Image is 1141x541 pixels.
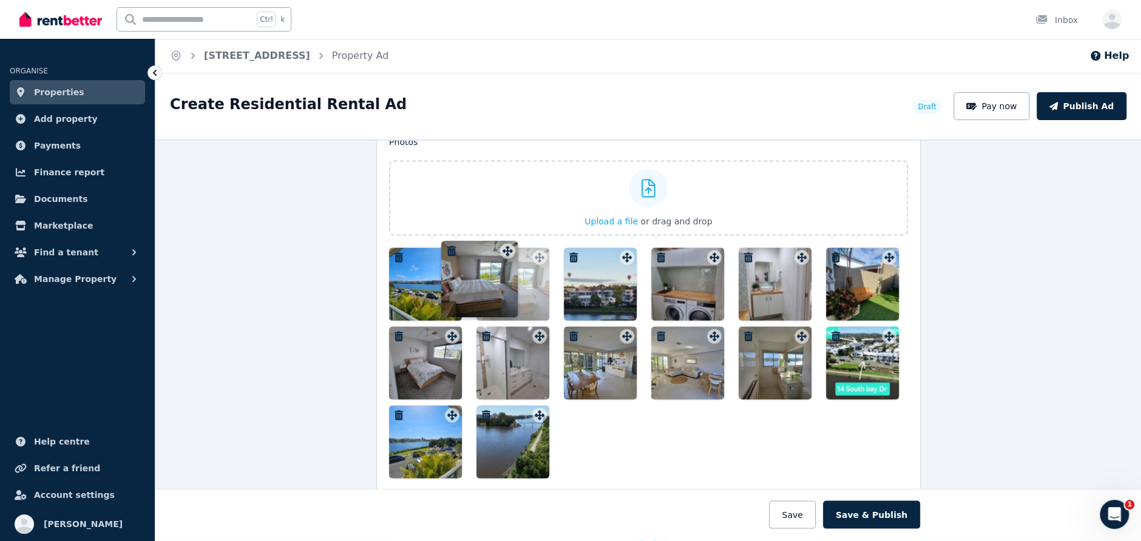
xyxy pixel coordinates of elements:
span: Finance report [34,165,104,180]
span: Documents [34,192,88,206]
a: Help centre [10,429,145,454]
span: Account settings [34,488,115,502]
button: Publish Ad [1037,92,1126,120]
button: Manage Property [10,267,145,291]
span: Draft [918,102,936,112]
span: Add property [34,112,98,126]
a: Marketplace [10,213,145,238]
span: Payments [34,138,81,153]
span: 1 [1125,500,1134,509]
button: Save [769,501,815,529]
a: Property Ad [332,50,389,61]
img: RentBetter [19,10,102,29]
button: Pay now [953,92,1030,120]
button: Save & Publish [823,501,920,529]
a: Documents [10,187,145,211]
span: Find a tenant [34,245,98,260]
span: [PERSON_NAME] [44,517,123,531]
a: Account settings [10,483,145,507]
button: Help [1089,49,1129,63]
div: Inbox [1035,14,1078,26]
span: k [280,15,285,24]
h1: Create Residential Rental Ad [170,95,407,114]
a: Refer a friend [10,456,145,480]
button: Upload a file or drag and drop [584,215,712,227]
span: Manage Property [34,272,117,286]
a: Payments [10,133,145,158]
button: Find a tenant [10,240,145,264]
span: or drag and drop [640,216,712,226]
span: ORGANISE [10,67,48,75]
iframe: Intercom live chat [1100,500,1129,529]
a: Add property [10,107,145,131]
p: Photos [389,136,908,148]
a: Properties [10,80,145,104]
nav: Breadcrumb [155,39,403,73]
span: Marketplace [34,218,93,233]
span: Properties [34,85,84,99]
a: Finance report [10,160,145,184]
span: Refer a friend [34,461,100,475]
span: Upload a file [584,216,638,226]
a: [STREET_ADDRESS] [204,50,310,61]
span: Help centre [34,434,90,449]
span: Ctrl [257,12,276,27]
